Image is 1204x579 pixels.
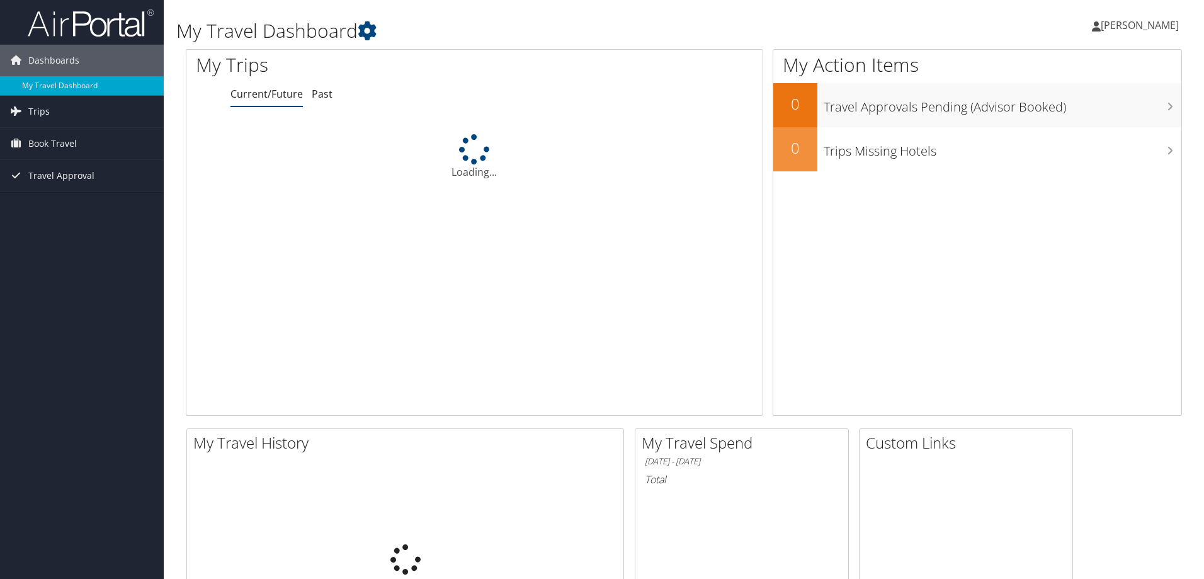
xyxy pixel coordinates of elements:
[773,127,1181,171] a: 0Trips Missing Hotels
[28,128,77,159] span: Book Travel
[1092,6,1191,44] a: [PERSON_NAME]
[186,134,763,180] div: Loading...
[642,432,848,454] h2: My Travel Spend
[645,473,839,486] h6: Total
[312,87,332,101] a: Past
[773,83,1181,127] a: 0Travel Approvals Pending (Advisor Booked)
[866,432,1072,454] h2: Custom Links
[773,52,1181,78] h1: My Action Items
[824,92,1181,116] h3: Travel Approvals Pending (Advisor Booked)
[230,87,303,101] a: Current/Future
[824,136,1181,160] h3: Trips Missing Hotels
[28,160,94,192] span: Travel Approval
[645,456,839,467] h6: [DATE] - [DATE]
[28,45,79,76] span: Dashboards
[193,432,623,454] h2: My Travel History
[773,137,817,159] h2: 0
[28,96,50,127] span: Trips
[28,8,154,38] img: airportal-logo.png
[1101,18,1179,32] span: [PERSON_NAME]
[196,52,513,78] h1: My Trips
[176,18,853,44] h1: My Travel Dashboard
[773,93,817,115] h2: 0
